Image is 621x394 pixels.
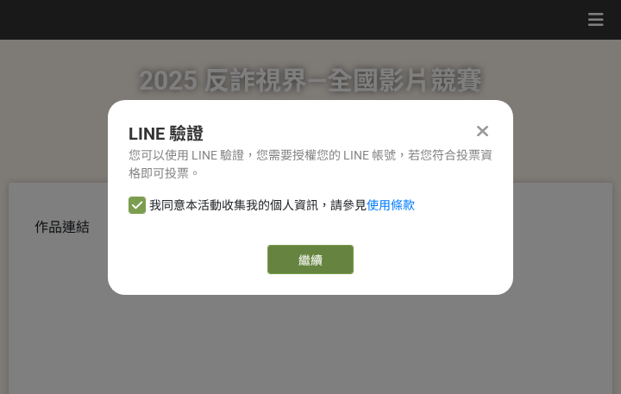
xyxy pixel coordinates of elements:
a: 使用條款 [367,198,415,212]
span: 作品連結 [34,219,90,235]
span: 我同意本活動收集我的個人資訊，請參見 [149,197,415,215]
a: 繼續 [267,245,354,274]
h1: 2025 反詐視界—全國影片競賽 [139,40,482,122]
div: LINE 驗證 [129,121,492,147]
div: 您可以使用 LINE 驗證，您需要授權您的 LINE 帳號，若您符合投票資格即可投票。 [129,147,492,183]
